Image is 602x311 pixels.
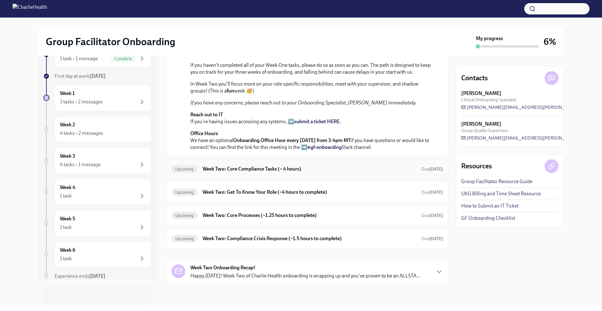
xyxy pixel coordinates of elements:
em: If you have any concerns, please reach out to your Onboarding Specialist, [PERSON_NAME] immediately. [190,100,416,106]
a: How to Submit an IT Ticket [461,203,519,209]
h6: Week 5 [60,215,75,222]
span: Group Quality Supervisor [461,128,508,134]
strong: [DATE] [429,236,443,241]
span: Due [421,166,443,172]
span: Upcoming [172,190,198,195]
strong: Onboarding Office Hour every [DATE] from 3-4pm MT [233,137,351,143]
div: 4 tasks • 1 message [60,161,101,168]
span: Clinical Onboarding Specialist [461,97,516,103]
div: 1 task • 1 message [60,55,98,62]
a: UpcomingWeek Two: Core Processes (~1.25 hours to complete)Due[DATE] [172,210,443,220]
span: Due [421,190,443,195]
div: 1 task [60,192,72,199]
p: If you haven't completed all of your Week One tasks, please do so as soon as you can. The path is... [190,62,433,76]
h2: Group Facilitator Onboarding [46,35,175,48]
a: UKG Billing and Time Sheet Resource [461,190,541,197]
span: First day at work [55,73,106,79]
a: UpcomingWeek Two: Core Compliance Tasks (~ 4 hours)Due[DATE] [172,164,443,174]
h6: Week 3 [60,153,75,160]
strong: [DATE] [429,213,443,218]
h6: Week Two: Core Compliance Tasks (~ 4 hours) [203,166,416,172]
strong: Week Two Onboarding Recap! [190,264,256,271]
a: submit a ticket HERE [294,119,340,124]
img: CharlieHealth [13,4,47,14]
strong: Office Hours [190,130,218,136]
a: GF Onboarding Checklist [461,215,515,222]
a: Group Facilitator Resource Guide [461,178,532,185]
span: Due [421,236,443,241]
a: Week 41 task [43,179,151,205]
span: September 22nd, 2025 09:00 [421,166,443,172]
span: Complete [111,56,136,61]
a: UpcomingWeek Two: Compliance Crisis Response (~1.5 hours to complete)Due[DATE] [172,234,443,244]
div: 4 tasks • 2 messages [60,130,103,137]
strong: [DATE] [90,73,106,79]
span: Upcoming [172,236,198,241]
strong: [DATE] [429,166,443,172]
h6: Week Two: Compliance Crisis Response (~1.5 hours to complete) [203,235,416,242]
h3: 6% [544,36,556,47]
h4: Resources [461,161,492,171]
strong: [PERSON_NAME] [461,121,501,128]
a: Week 51 task [43,210,151,236]
h4: Contacts [461,73,488,83]
span: Due [421,213,443,218]
span: Upcoming [172,167,198,171]
span: September 22nd, 2025 09:00 [421,236,443,242]
p: Happy [DATE]! Week Two of Charlie Health onboarding is wrapping up and you've proven to be an ALL... [190,272,420,279]
strong: fun [227,88,234,94]
a: Week 24 tasks • 2 messages [43,116,151,142]
a: Week 34 tasks • 1 message [43,147,151,174]
span: Experience ends [55,273,105,279]
h6: Week 2 [60,121,75,128]
p: If you're having issues accessing any systems, ➡️ . [190,111,433,125]
div: 1 task [60,255,72,262]
span: September 22nd, 2025 09:00 [421,189,443,195]
span: Upcoming [172,213,198,218]
strong: Reach out to IT [190,112,223,118]
div: 3 tasks • 2 messages [60,98,103,105]
a: UpcomingWeek Two: Get To Know Your Role (~4 hours to complete)Due[DATE] [172,187,443,197]
p: We have an optional if you have questions or would like to connect! You can find the link for thi... [190,130,433,151]
strong: [DATE] [429,190,443,195]
a: Week 61 task [43,241,151,268]
h6: Week 6 [60,247,75,254]
p: In Week Two you'll focus more on your role-specific responsibilities, meet with your supervisor, ... [190,81,433,94]
strong: [PERSON_NAME] [461,90,501,97]
a: Week 13 tasks • 2 messages [43,85,151,111]
h6: Week 1 [60,90,75,97]
h6: Week Two: Core Processes (~1.25 hours to complete) [203,212,416,219]
span: September 22nd, 2025 09:00 [421,213,443,219]
a: #gf-onboarding [307,144,342,150]
strong: [DATE] [89,273,105,279]
a: First day at work[DATE] [43,73,151,80]
h6: Week 4 [60,184,75,191]
strong: My progress [476,35,503,42]
div: 1 task [60,224,72,231]
h6: Week Two: Get To Know Your Role (~4 hours to complete) [203,189,416,196]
